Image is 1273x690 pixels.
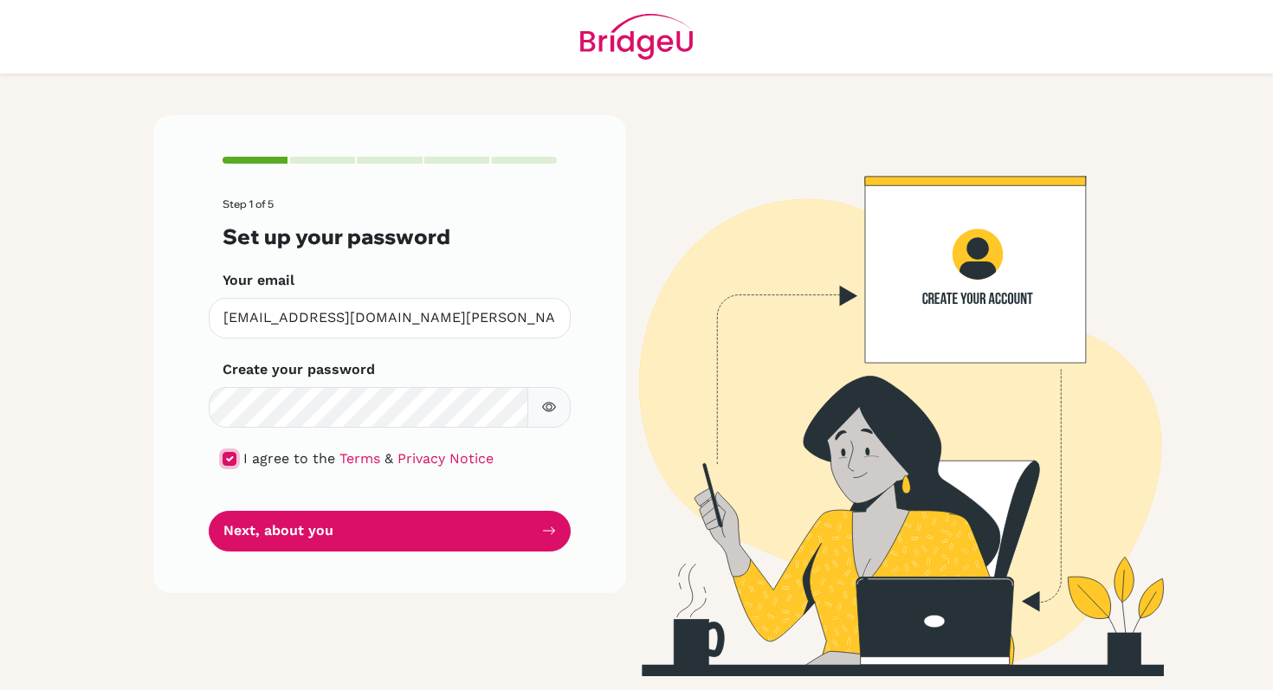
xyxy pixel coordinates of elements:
[223,270,294,291] label: Your email
[339,450,380,467] a: Terms
[384,450,393,467] span: &
[209,511,571,551] button: Next, about you
[223,224,557,249] h3: Set up your password
[223,359,375,380] label: Create your password
[209,298,571,339] input: Insert your email*
[397,450,494,467] a: Privacy Notice
[243,450,335,467] span: I agree to the
[223,197,274,210] span: Step 1 of 5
